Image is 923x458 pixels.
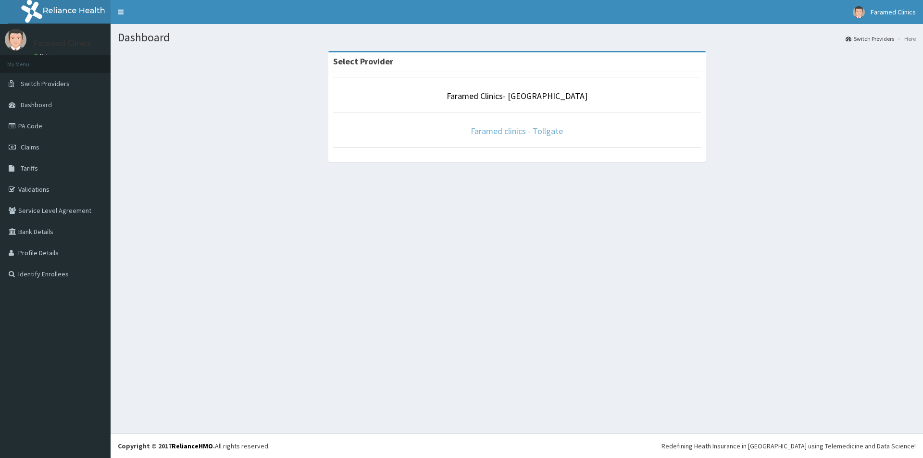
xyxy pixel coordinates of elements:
[34,39,91,48] p: Faramed Clinics
[871,8,916,16] span: Faramed Clinics
[661,441,916,451] div: Redefining Heath Insurance in [GEOGRAPHIC_DATA] using Telemedicine and Data Science!
[471,125,563,136] a: Faramed clinics - Tollgate
[895,35,916,43] li: Here
[172,442,213,450] a: RelianceHMO
[21,164,38,173] span: Tariffs
[21,100,52,109] span: Dashboard
[118,442,215,450] strong: Copyright © 2017 .
[447,90,587,101] a: Faramed Clinics- [GEOGRAPHIC_DATA]
[846,35,894,43] a: Switch Providers
[111,433,923,458] footer: All rights reserved.
[853,6,865,18] img: User Image
[118,31,916,44] h1: Dashboard
[21,143,39,151] span: Claims
[34,52,57,59] a: Online
[333,56,393,67] strong: Select Provider
[5,29,26,50] img: User Image
[21,79,70,88] span: Switch Providers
